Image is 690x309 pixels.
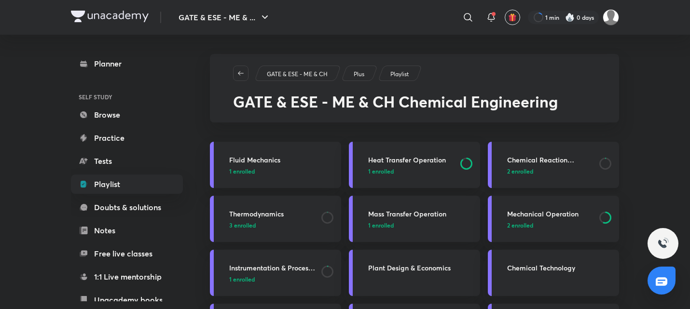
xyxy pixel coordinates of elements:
[488,196,619,242] a: Mechanical Operation2 enrolled
[229,209,316,219] h3: Thermodynamics
[229,275,255,283] span: 1 enrolled
[657,238,669,249] img: ttu
[368,263,474,273] h3: Plant Design & Economics
[603,9,619,26] img: Manasi Raut
[71,244,183,263] a: Free live classes
[71,221,183,240] a: Notes
[352,70,366,79] a: Plus
[71,198,183,217] a: Doubts & solutions
[71,54,183,73] a: Planner
[71,128,183,148] a: Practice
[368,221,394,229] span: 1 enrolled
[565,13,575,22] img: streak
[507,155,593,165] h3: Chemical Reaction Engineering
[173,8,276,27] button: GATE & ESE - ME & ...
[508,13,517,22] img: avatar
[488,250,619,296] a: Chemical Technology
[390,70,409,79] p: Playlist
[389,70,411,79] a: Playlist
[210,250,341,296] a: Instrumentation & Process Control1 enrolled
[507,209,593,219] h3: Mechanical Operation
[71,89,183,105] h6: SELF STUDY
[229,155,335,165] h3: Fluid Mechanics
[265,70,330,79] a: GATE & ESE - ME & CH
[71,151,183,171] a: Tests
[488,142,619,188] a: Chemical Reaction Engineering2 enrolled
[505,10,520,25] button: avatar
[210,196,341,242] a: Thermodynamics3 enrolled
[229,221,256,229] span: 3 enrolled
[507,263,613,273] h3: Chemical Technology
[349,196,480,242] a: Mass Transfer Operation1 enrolled
[71,105,183,124] a: Browse
[368,155,455,165] h3: Heat Transfer Operation
[507,167,533,175] span: 2 enrolled
[229,167,255,175] span: 1 enrolled
[349,142,480,188] a: Heat Transfer Operation1 enrolled
[354,70,364,79] p: Plus
[233,91,558,112] span: GATE & ESE - ME & CH Chemical Engineering
[507,221,533,229] span: 2 enrolled
[71,175,183,194] a: Playlist
[368,167,394,175] span: 1 enrolled
[368,209,474,219] h3: Mass Transfer Operation
[71,267,183,286] a: 1:1 Live mentorship
[267,70,328,79] p: GATE & ESE - ME & CH
[71,11,149,25] a: Company Logo
[349,250,480,296] a: Plant Design & Economics
[71,11,149,22] img: Company Logo
[229,263,316,273] h3: Instrumentation & Process Control
[210,142,341,188] a: Fluid Mechanics1 enrolled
